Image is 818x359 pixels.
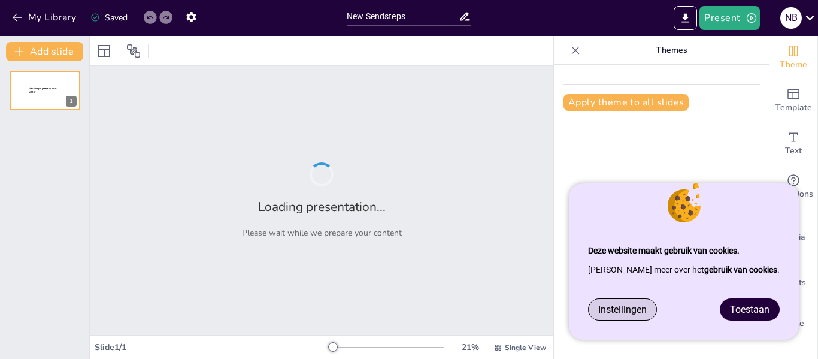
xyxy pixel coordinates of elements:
div: Get real-time input from your audience [769,165,817,209]
button: n B [780,6,802,30]
strong: Deze website maakt gebruik van cookies. [588,246,740,255]
p: Please wait while we prepare your content [242,227,402,239]
div: Slide 1 / 1 [95,342,329,353]
a: Instellingen [589,299,656,320]
span: Toestaan [730,304,769,315]
button: My Library [9,8,81,27]
input: Insert title [347,8,459,25]
button: Apply theme to all slides [563,94,689,111]
span: Text [785,144,802,158]
span: Position [126,44,141,58]
div: Add text boxes [769,122,817,165]
h2: Loading presentation... [258,198,386,215]
span: Instellingen [598,304,647,315]
div: Layout [95,41,114,61]
button: Export to PowerPoint [674,6,697,30]
span: Single View [505,343,546,352]
a: gebruik van cookies [704,265,777,274]
a: Toestaan [720,299,779,320]
span: Theme [780,58,807,71]
div: 21 % [456,342,484,353]
p: [PERSON_NAME] meer over het . [588,260,780,279]
p: Themes [585,36,758,65]
div: 1 [10,71,80,110]
span: Template [775,101,812,114]
div: Saved [90,12,128,23]
div: Change the overall theme [769,36,817,79]
button: Add slide [6,42,83,61]
button: Present [699,6,759,30]
span: Sendsteps presentation editor [29,87,56,93]
div: Add ready made slides [769,79,817,122]
div: 1 [66,96,77,107]
div: n B [780,7,802,29]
